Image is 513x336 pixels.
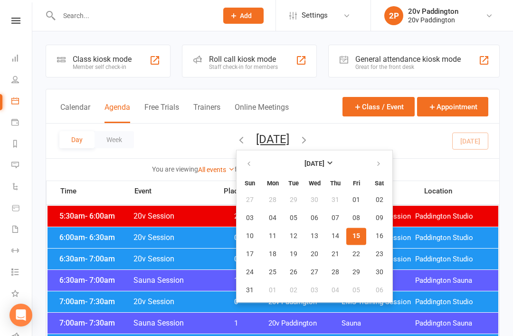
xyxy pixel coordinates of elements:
[85,233,115,242] span: - 6:30am
[57,254,133,263] span: 6:30am
[133,254,211,263] span: 20v Session
[263,246,283,263] button: 18
[304,228,324,245] button: 13
[352,287,360,294] span: 05
[144,103,179,123] button: Free Trials
[237,282,262,299] button: 31
[57,297,133,306] span: 7:00am
[57,233,133,242] span: 6:00am
[332,287,339,294] span: 04
[376,232,383,240] span: 16
[11,113,33,134] a: Payments
[342,319,415,328] span: Sauna
[133,211,211,221] span: 20v Session
[235,165,243,173] strong: for
[59,131,95,148] button: Day
[311,250,318,258] span: 20
[325,264,345,281] button: 28
[376,250,383,258] span: 23
[211,319,261,328] span: 1
[284,210,304,227] button: 05
[325,246,345,263] button: 21
[223,8,264,24] button: Add
[384,6,403,25] div: 2P
[290,196,297,204] span: 29
[355,55,461,64] div: General attendance kiosk mode
[330,180,341,187] small: Thursday
[198,166,235,173] a: All events
[367,264,391,281] button: 30
[376,269,383,276] span: 30
[284,264,304,281] button: 26
[269,250,276,258] span: 18
[375,180,384,187] small: Saturday
[11,134,33,155] a: Reports
[325,192,345,209] button: 31
[346,264,366,281] button: 29
[263,192,283,209] button: 28
[269,214,276,222] span: 04
[133,297,211,306] span: 20v Session
[290,232,297,240] span: 12
[332,232,339,240] span: 14
[57,276,133,285] span: 6:30am
[57,318,133,327] span: 7:00am
[193,103,220,123] button: Trainers
[376,214,383,222] span: 09
[57,211,133,221] span: 5:30am
[85,254,115,263] span: - 7:00am
[367,192,391,209] button: 02
[346,192,366,209] button: 01
[263,210,283,227] button: 04
[209,55,278,64] div: Roll call kiosk mode
[352,214,360,222] span: 08
[415,233,489,242] span: Paddington Studio
[346,282,366,299] button: 05
[85,276,115,285] span: - 7:00am
[246,250,254,258] span: 17
[235,103,289,123] button: Online Meetings
[290,269,297,276] span: 26
[342,97,415,116] button: Class / Event
[246,214,254,222] span: 03
[346,210,366,227] button: 08
[211,212,261,221] span: 2
[302,5,328,26] span: Settings
[237,228,262,245] button: 10
[309,180,321,187] small: Wednesday
[11,198,33,220] a: Product Sales
[240,12,252,19] span: Add
[352,196,360,204] span: 01
[290,250,297,258] span: 19
[415,298,489,307] span: Paddington Studio
[237,192,262,209] button: 27
[60,103,90,123] button: Calendar
[56,9,211,22] input: Search...
[311,232,318,240] span: 13
[288,180,299,187] small: Tuesday
[85,318,115,327] span: - 7:30am
[284,246,304,263] button: 19
[304,246,324,263] button: 20
[311,214,318,222] span: 06
[332,214,339,222] span: 07
[304,264,324,281] button: 27
[352,232,360,240] span: 15
[415,212,489,221] span: Paddington Studio
[367,228,391,245] button: 16
[269,196,276,204] span: 28
[269,232,276,240] span: 11
[95,131,134,148] button: Week
[325,210,345,227] button: 07
[58,187,134,198] span: Time
[73,55,132,64] div: Class kiosk mode
[152,165,198,173] strong: You are viewing
[134,187,217,196] span: Event
[245,180,255,187] small: Sunday
[367,282,391,299] button: 06
[133,276,211,285] span: Sauna Session
[256,133,289,146] button: [DATE]
[11,284,33,305] a: What's New
[332,196,339,204] span: 31
[415,319,489,328] span: Paddington Sauna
